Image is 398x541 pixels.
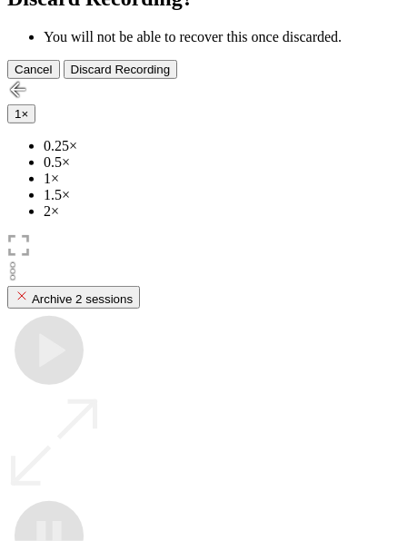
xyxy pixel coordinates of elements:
[7,60,60,79] button: Cancel
[64,60,178,79] button: Discard Recording
[44,154,391,171] li: 0.5×
[7,286,140,309] button: Archive 2 sessions
[15,107,21,121] span: 1
[44,138,391,154] li: 0.25×
[44,187,391,203] li: 1.5×
[7,104,35,123] button: 1×
[15,289,133,306] div: Archive 2 sessions
[44,29,391,45] li: You will not be able to recover this once discarded.
[44,203,391,220] li: 2×
[44,171,391,187] li: 1×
